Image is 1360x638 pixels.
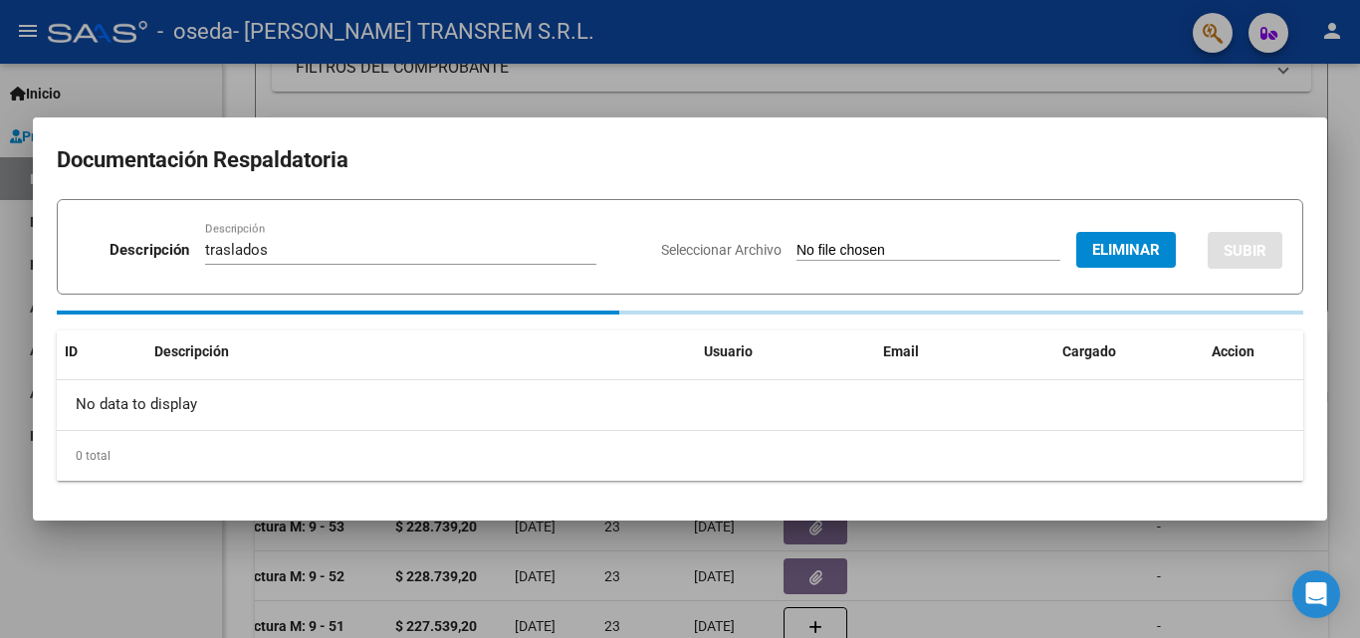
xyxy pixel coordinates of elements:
[883,343,919,359] span: Email
[146,330,696,373] datatable-header-cell: Descripción
[57,330,146,373] datatable-header-cell: ID
[1062,343,1116,359] span: Cargado
[65,343,78,359] span: ID
[110,239,189,262] p: Descripción
[1204,330,1303,373] datatable-header-cell: Accion
[1212,343,1254,359] span: Accion
[57,431,1303,481] div: 0 total
[1076,232,1176,268] button: Eliminar
[1054,330,1204,373] datatable-header-cell: Cargado
[704,343,753,359] span: Usuario
[1092,241,1160,259] span: Eliminar
[1292,570,1340,618] div: Open Intercom Messenger
[1208,232,1282,269] button: SUBIR
[696,330,875,373] datatable-header-cell: Usuario
[661,242,782,258] span: Seleccionar Archivo
[154,343,229,359] span: Descripción
[875,330,1054,373] datatable-header-cell: Email
[57,380,1303,430] div: No data to display
[57,141,1303,179] h2: Documentación Respaldatoria
[1224,242,1266,260] span: SUBIR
